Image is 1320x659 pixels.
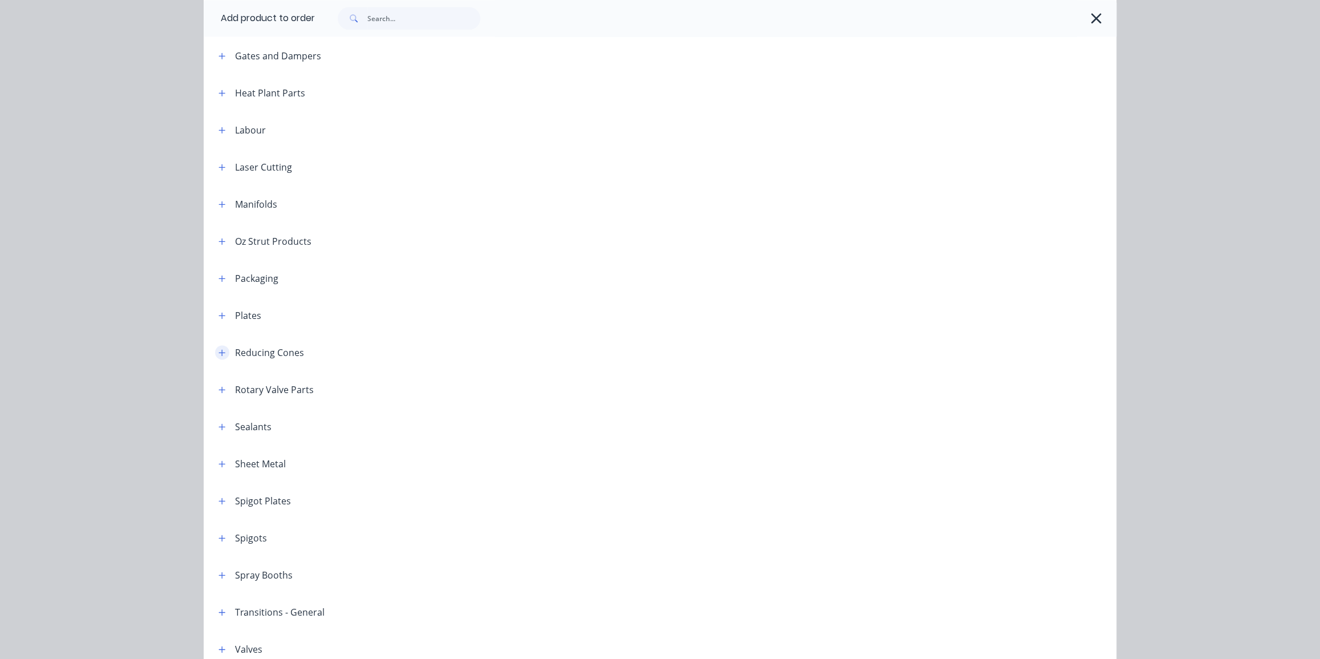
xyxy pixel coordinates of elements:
div: Packaging [235,272,278,285]
div: Transitions - General [235,605,325,619]
div: Manifolds [235,197,277,211]
div: Spigots [235,531,267,545]
div: Spray Booths [235,568,293,582]
div: Labour [235,123,266,137]
div: Sealants [235,420,272,434]
div: Oz Strut Products [235,235,311,248]
div: Gates and Dampers [235,49,321,63]
div: Reducing Cones [235,346,304,359]
div: Laser Cutting [235,160,292,174]
div: Heat Plant Parts [235,86,305,100]
input: Search... [367,7,480,30]
div: Rotary Valve Parts [235,383,314,397]
div: Sheet Metal [235,457,286,471]
div: Plates [235,309,261,322]
div: Spigot Plates [235,494,291,508]
div: Valves [235,642,262,656]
